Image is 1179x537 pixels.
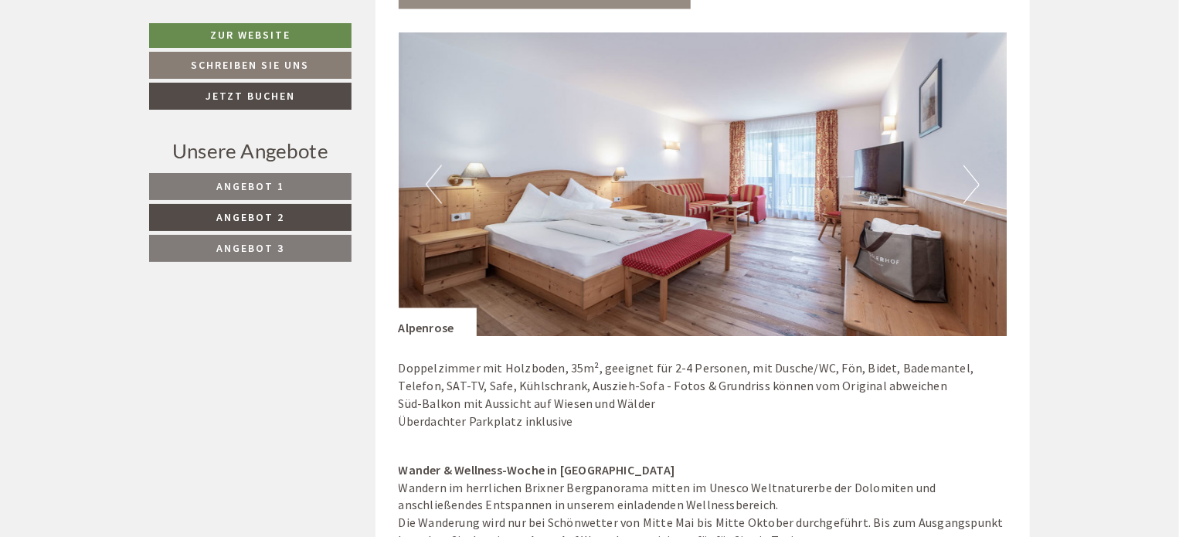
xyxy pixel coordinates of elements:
[24,46,245,58] div: [GEOGRAPHIC_DATA]
[216,241,284,255] span: Angebot 3
[216,210,284,224] span: Angebot 2
[399,360,1007,430] p: Doppelzimmer mit Holzboden, 35m², geeignet für 2-4 Personen, mit Dusche/WC, Fön, Bidet, Bademante...
[516,407,609,434] button: Senden
[149,83,352,110] a: Jetzt buchen
[149,52,352,79] a: Schreiben Sie uns
[24,76,245,87] small: 09:23
[149,23,352,48] a: Zur Website
[149,137,352,165] div: Unsere Angebote
[963,165,980,204] button: Next
[399,308,477,338] div: Alpenrose
[426,165,442,204] button: Previous
[399,32,1007,337] img: image
[276,12,332,39] div: [DATE]
[12,42,253,90] div: Guten Tag, wie können wir Ihnen helfen?
[216,179,284,193] span: Angebot 1
[399,462,1007,480] div: Wander & Wellness-Woche in [GEOGRAPHIC_DATA]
